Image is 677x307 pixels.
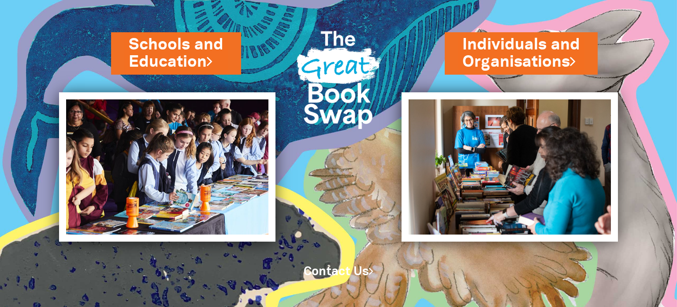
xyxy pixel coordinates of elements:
a: Schools andEducation [129,34,223,73]
a: Individuals andOrganisations [462,34,580,73]
img: Schools and Education [59,92,275,242]
img: Individuals and Organisations [402,92,618,242]
img: Great Bookswap logo [289,11,388,143]
a: Contact Us [304,266,373,277]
